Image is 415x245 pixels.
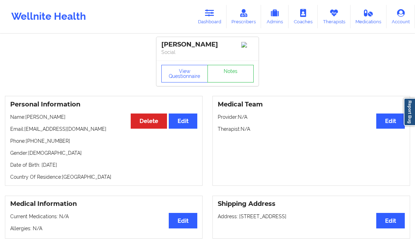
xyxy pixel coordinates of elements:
[10,225,197,232] p: Allergies: N/A
[131,114,167,129] button: Delete
[10,161,197,169] p: Date of Birth: [DATE]
[207,65,254,82] a: Notes
[169,114,197,129] button: Edit
[161,49,254,56] p: Social
[386,5,415,28] a: Account
[218,213,405,220] p: Address: [STREET_ADDRESS]
[318,5,351,28] a: Therapists
[376,114,405,129] button: Edit
[227,5,261,28] a: Prescribers
[10,213,197,220] p: Current Medications: N/A
[10,173,197,180] p: Country Of Residence: [GEOGRAPHIC_DATA]
[404,98,415,126] a: Report Bug
[261,5,289,28] a: Admins
[218,125,405,133] p: Therapist: N/A
[218,200,405,208] h3: Shipping Address
[169,213,197,228] button: Edit
[10,125,197,133] p: Email: [EMAIL_ADDRESS][DOMAIN_NAME]
[351,5,387,28] a: Medications
[10,200,197,208] h3: Medical Information
[289,5,318,28] a: Coaches
[10,149,197,157] p: Gender: [DEMOGRAPHIC_DATA]
[10,114,197,121] p: Name: [PERSON_NAME]
[10,100,197,109] h3: Personal Information
[161,65,208,82] button: View Questionnaire
[376,213,405,228] button: Edit
[10,137,197,145] p: Phone: [PHONE_NUMBER]
[161,41,254,49] div: [PERSON_NAME]
[241,42,254,48] img: Image%2Fplaceholer-image.png
[193,5,227,28] a: Dashboard
[218,100,405,109] h3: Medical Team
[218,114,405,121] p: Provider: N/A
